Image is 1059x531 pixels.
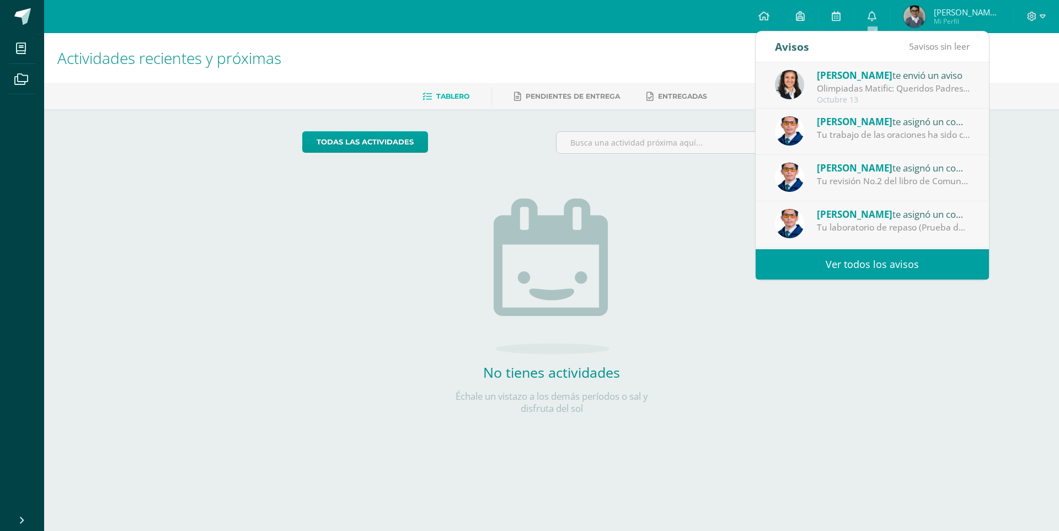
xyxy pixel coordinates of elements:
[756,249,989,280] a: Ver todos los avisos
[817,95,970,105] div: Octubre 13
[817,82,970,95] div: Olimpiadas Matific: Queridos Padres de Familia Se les invita a participar en la Olimpiada de Mate...
[934,7,1000,18] span: [PERSON_NAME] de [PERSON_NAME]
[817,115,892,128] span: [PERSON_NAME]
[903,6,926,28] img: 0a2fc88354891e037b47c959cf6d87a8.png
[817,208,892,221] span: [PERSON_NAME]
[909,40,970,52] span: avisos sin leer
[817,114,970,128] div: te asignó un comentario en 'Ejercicio de oraciones.' para 'Comunicación y Lenguaje L.1'
[302,131,428,153] a: todas las Actividades
[817,160,970,175] div: te asignó un comentario en 'Revisión No.2 del libro de lenguaje.' para 'Comunicación y Lenguaje L.1'
[817,128,970,141] div: Tu trabajo de las oraciones ha sido calificado.
[817,69,892,82] span: [PERSON_NAME]
[557,132,801,153] input: Busca una actividad próxima aquí...
[817,162,892,174] span: [PERSON_NAME]
[909,40,914,52] span: 5
[646,88,707,105] a: Entregadas
[436,92,469,100] span: Tablero
[441,390,662,415] p: Échale un vistazo a los demás períodos o sal y disfruta del sol
[934,17,1000,26] span: Mi Perfil
[817,207,970,221] div: te asignó un comentario en 'Laboratorio de repaso.' para 'Comunicación y Lenguaje L.1'
[494,199,609,354] img: no_activities.png
[441,363,662,382] h2: No tienes actividades
[775,209,804,238] img: 059ccfba660c78d33e1d6e9d5a6a4bb6.png
[526,92,620,100] span: Pendientes de entrega
[817,68,970,82] div: te envió un aviso
[775,116,804,146] img: 059ccfba660c78d33e1d6e9d5a6a4bb6.png
[514,88,620,105] a: Pendientes de entrega
[775,31,809,62] div: Avisos
[57,47,281,68] span: Actividades recientes y próximas
[775,163,804,192] img: 059ccfba660c78d33e1d6e9d5a6a4bb6.png
[817,221,970,234] div: Tu laboratorio de repaso (Prueba de proceso) ha sido calificado
[658,92,707,100] span: Entregadas
[422,88,469,105] a: Tablero
[817,175,970,187] div: Tu revisión No.2 del libro de Comunicación y Lenguaje ha sido realizada.
[775,70,804,99] img: b15e54589cdbd448c33dd63f135c9987.png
